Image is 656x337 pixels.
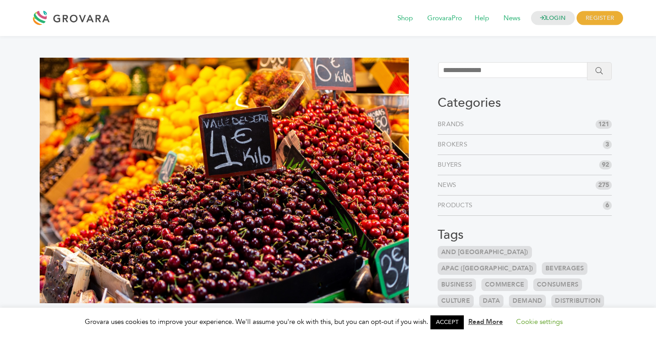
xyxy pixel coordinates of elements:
span: 6 [603,201,612,210]
span: 92 [599,160,612,169]
a: Brokers [438,140,471,149]
h3: Tags [438,228,612,243]
a: Distribution [551,295,604,307]
a: APAC ([GEOGRAPHIC_DATA]) [438,262,536,275]
span: 121 [596,120,612,129]
a: Brands [438,120,468,129]
a: Consumers [533,278,582,291]
span: News [497,10,527,27]
span: Help [468,10,495,27]
span: REGISTER [577,11,623,25]
a: Culture [438,295,474,307]
a: Beverages [542,262,587,275]
a: Products [438,201,476,210]
a: Read More [468,317,503,326]
span: Grovara uses cookies to improve your experience. We'll assume you're ok with this, but you can op... [85,317,572,326]
a: and [GEOGRAPHIC_DATA]) [438,246,532,259]
span: 275 [596,181,612,190]
a: LOGIN [531,11,575,25]
a: ACCEPT [430,315,464,329]
h3: Categories [438,96,612,111]
a: GrovaraPro [421,14,468,23]
a: Commerce [481,278,528,291]
span: GrovaraPro [421,10,468,27]
a: News [438,181,460,190]
span: 3 [603,140,612,149]
a: Help [468,14,495,23]
a: Demand [509,295,546,307]
a: Shop [391,14,419,23]
a: Business [438,278,476,291]
span: Shop [391,10,419,27]
a: Data [479,295,504,307]
a: Buyers [438,160,466,169]
a: News [497,14,527,23]
a: Cookie settings [516,317,563,326]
